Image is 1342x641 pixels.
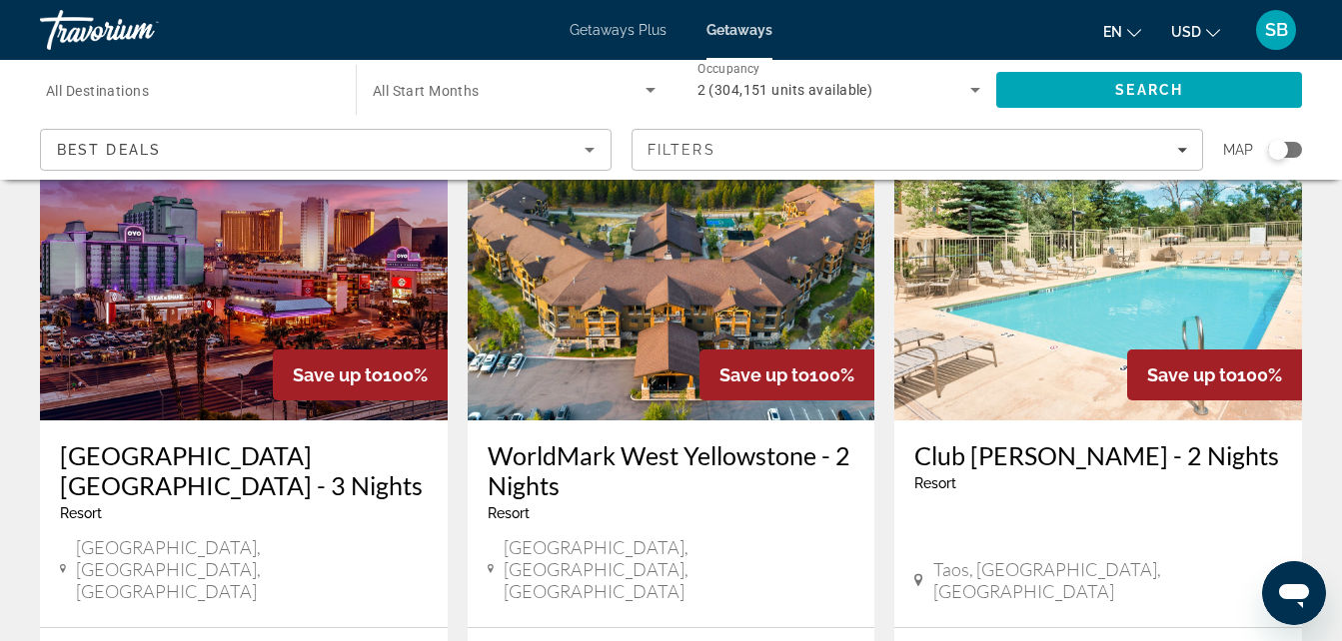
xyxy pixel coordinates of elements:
[632,129,1203,171] button: Filters
[996,72,1302,108] button: Search
[1250,9,1302,51] button: User Menu
[60,440,428,500] a: [GEOGRAPHIC_DATA] [GEOGRAPHIC_DATA] - 3 Nights
[1115,82,1183,98] span: Search
[488,505,530,521] span: Resort
[697,82,873,98] span: 2 (304,151 units available)
[1171,17,1220,46] button: Change currency
[46,79,330,103] input: Select destination
[697,62,760,76] span: Occupancy
[933,558,1282,602] span: Taos, [GEOGRAPHIC_DATA], [GEOGRAPHIC_DATA]
[570,22,667,38] a: Getaways Plus
[293,364,383,385] span: Save up to
[57,142,161,158] span: Best Deals
[914,475,956,491] span: Resort
[40,4,240,56] a: Travorium
[1171,24,1201,40] span: USD
[40,101,448,420] img: OYO Hotel & Casino Las Vegas - 3 Nights
[1262,561,1326,625] iframe: Button to launch messaging window
[699,349,874,400] div: 100%
[373,83,480,99] span: All Start Months
[273,349,448,400] div: 100%
[468,101,875,420] img: WorldMark West Yellowstone - 2 Nights
[719,364,809,385] span: Save up to
[1265,20,1288,40] span: SB
[1223,136,1253,164] span: Map
[1103,24,1122,40] span: en
[60,505,102,521] span: Resort
[1147,364,1237,385] span: Save up to
[504,536,854,602] span: [GEOGRAPHIC_DATA], [GEOGRAPHIC_DATA], [GEOGRAPHIC_DATA]
[46,83,149,99] span: All Destinations
[894,101,1302,420] img: Club Wyndham Taos - 2 Nights
[76,536,427,602] span: [GEOGRAPHIC_DATA], [GEOGRAPHIC_DATA], [GEOGRAPHIC_DATA]
[488,440,855,500] a: WorldMark West Yellowstone - 2 Nights
[648,142,715,158] span: Filters
[57,138,595,162] mat-select: Sort by
[1103,17,1141,46] button: Change language
[706,22,772,38] a: Getaways
[914,440,1282,470] a: Club [PERSON_NAME] - 2 Nights
[1127,349,1302,400] div: 100%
